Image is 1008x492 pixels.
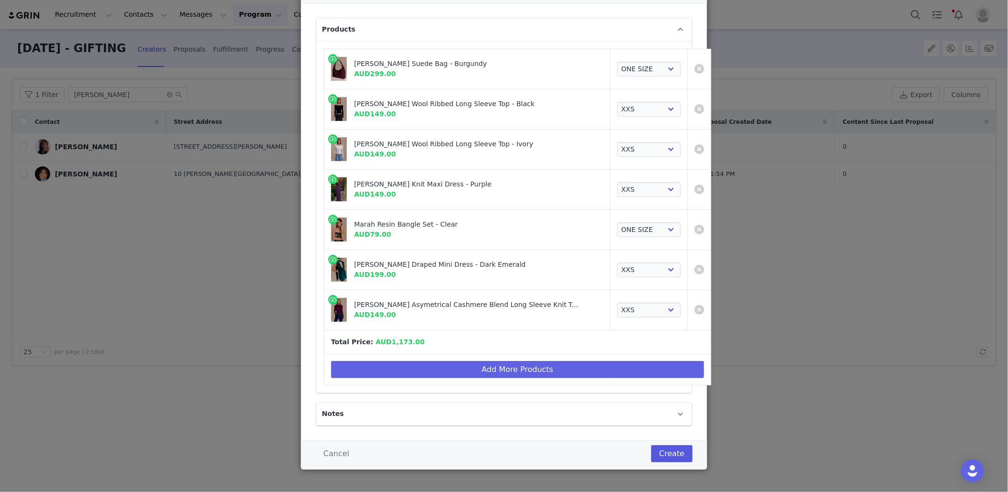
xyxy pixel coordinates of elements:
div: [PERSON_NAME] Wool Ribbed Long Sleeve Top - Black [354,99,578,109]
span: AUD79.00 [354,230,391,238]
div: Open Intercom Messenger [961,459,984,482]
button: Add More Products [331,361,704,378]
img: 250819_MESHKI_WomeninPowerDay1_25_1103.jpg [331,57,347,81]
div: [PERSON_NAME] Asymetrical Cashmere Blend Long Sleeve Knit Top - Plum [354,300,578,310]
img: 250820_MESHKI_WomenInPowerDay2_19_677.jpg [331,97,347,121]
img: 250921_MESHKI_WomenInPower6_7_26_1179.jpg [331,218,347,241]
span: AUD199.00 [354,271,396,278]
div: [PERSON_NAME] Knit Maxi Dress - Purple [354,179,578,189]
button: Cancel [315,445,357,462]
img: 250709_MESHKI_Roam4_04_238_19daa2c3-3c44-4c4c-a5de-961ce591af3c.jpg [331,258,347,282]
span: AUD149.00 [354,311,396,318]
span: AUD299.00 [354,70,396,77]
span: AUD149.00 [354,190,396,198]
button: Create [651,445,693,462]
div: [PERSON_NAME] Draped Mini Dress - Dark Emerald [354,260,578,270]
span: AUD149.00 [354,110,396,118]
img: influencerswaps1.jpg [331,177,347,201]
span: Products [322,24,355,34]
b: Total Price: [331,338,373,346]
img: 250827_MESHKI_WomenInPowerDay3_21_905.jpg [331,137,347,161]
img: 250909_MESHKI_DenimDrop_12_510.jpg [331,298,347,322]
span: AUD1,173.00 [375,338,424,346]
div: [PERSON_NAME] Wool Ribbed Long Sleeve Top - Ivory [354,139,578,149]
span: Notes [322,409,344,419]
div: [PERSON_NAME] Suede Bag - Burgundy [354,59,578,69]
div: Marah Resin Bangle Set - Clear [354,219,578,230]
span: AUD149.00 [354,150,396,158]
